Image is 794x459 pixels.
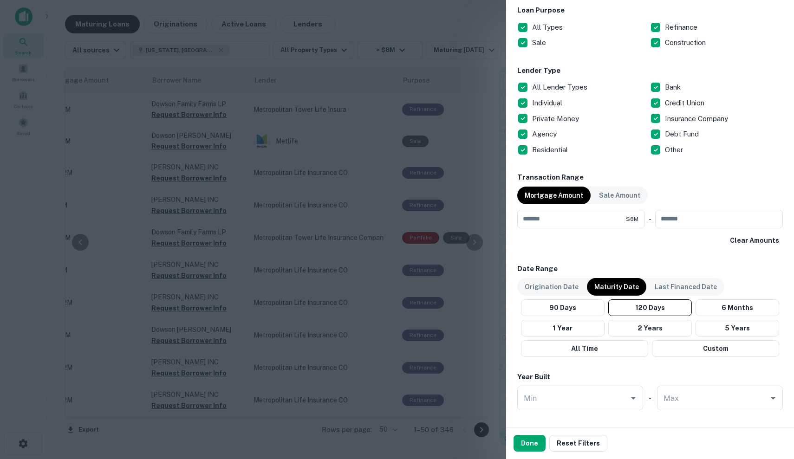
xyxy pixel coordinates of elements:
[514,435,546,452] button: Done
[517,5,783,16] h6: Loan Purpose
[665,37,708,48] p: Construction
[532,144,570,155] p: Residential
[665,82,683,93] p: Bank
[665,113,730,124] p: Insurance Company
[532,129,559,140] p: Agency
[696,299,779,316] button: 6 Months
[655,282,717,292] p: Last Financed Date
[652,340,779,357] button: Custom
[532,82,589,93] p: All Lender Types
[517,425,574,436] h6: Number of Units
[517,372,550,382] h6: Year Built
[594,282,639,292] p: Maturity Date
[532,97,564,109] p: Individual
[726,232,783,249] button: Clear Amounts
[626,215,638,223] span: $8M
[665,22,699,33] p: Refinance
[665,129,701,140] p: Debt Fund
[532,22,565,33] p: All Types
[649,393,651,403] h6: -
[649,210,651,228] div: -
[532,113,581,124] p: Private Money
[517,172,783,183] h6: Transaction Range
[517,65,783,76] h6: Lender Type
[525,190,583,200] p: Mortgage Amount
[627,392,640,405] button: Open
[599,190,640,200] p: Sale Amount
[696,320,779,336] button: 5 Years
[748,385,794,429] iframe: Chat Widget
[665,144,685,155] p: Other
[549,435,607,452] button: Reset Filters
[608,320,692,336] button: 2 Years
[608,299,692,316] button: 120 Days
[521,340,648,357] button: All Time
[521,299,605,316] button: 90 Days
[521,320,605,336] button: 1 Year
[525,282,579,292] p: Origination Date
[532,37,548,48] p: Sale
[665,97,706,109] p: Credit Union
[517,264,783,274] h6: Date Range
